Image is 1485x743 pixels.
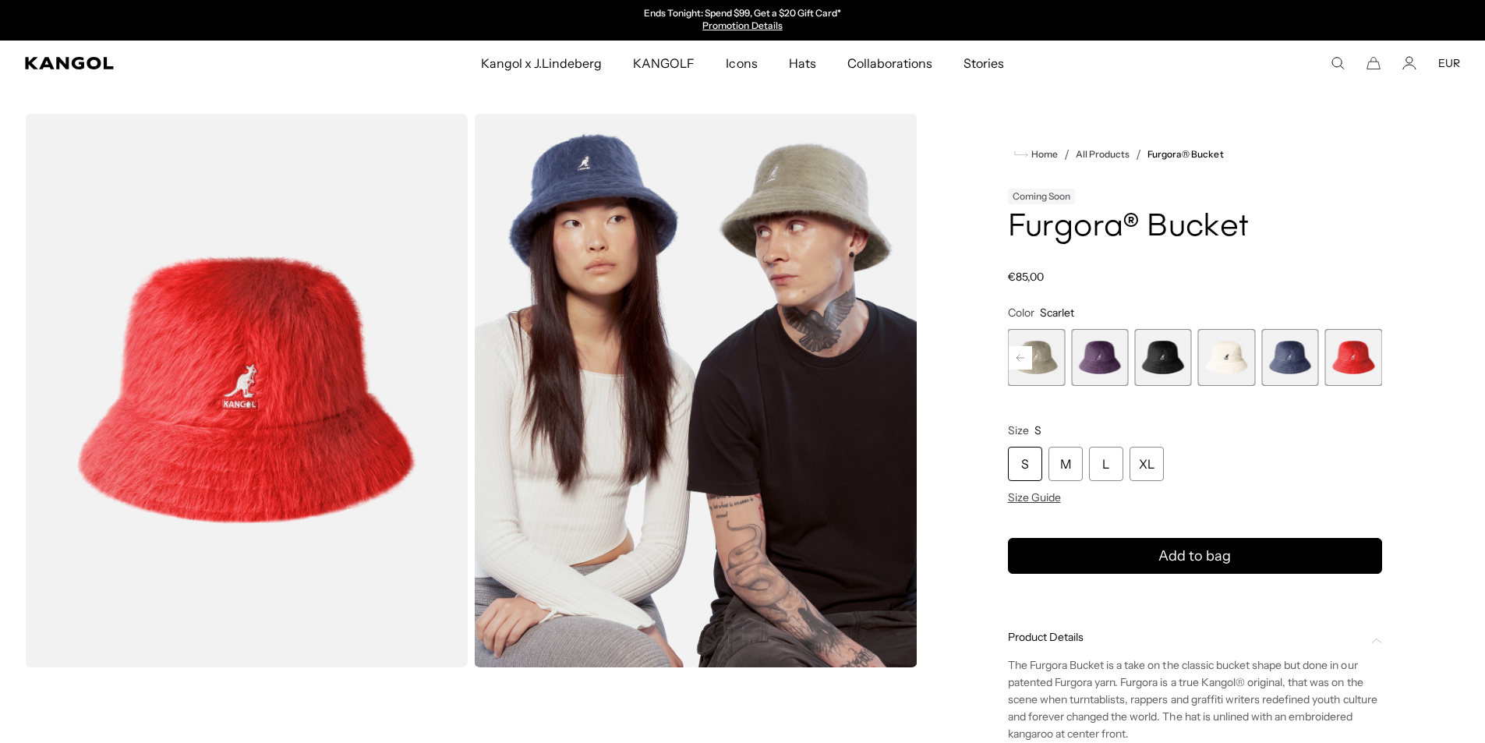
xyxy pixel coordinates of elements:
[1367,56,1381,70] button: Cart
[25,114,918,667] product-gallery: Gallery Viewer
[25,57,318,69] a: Kangol
[1325,329,1382,386] div: 10 of 10
[1331,56,1345,70] summary: Search here
[1130,145,1141,164] li: /
[1008,447,1042,481] div: S
[1034,423,1041,437] span: S
[617,41,710,86] a: KANGOLF
[1134,329,1191,386] div: 7 of 10
[1147,149,1223,160] a: Furgora® Bucket
[948,41,1020,86] a: Stories
[1134,329,1191,386] label: Black
[1261,329,1318,386] div: 9 of 10
[465,41,618,86] a: Kangol x J.Lindeberg
[1008,329,1065,386] div: 5 of 10
[832,41,948,86] a: Collaborations
[702,19,782,31] a: Promotion Details
[1438,56,1460,70] button: EUR
[1028,149,1058,160] span: Home
[1198,329,1255,386] div: 8 of 10
[1040,306,1074,320] span: Scarlet
[1048,447,1083,481] div: M
[481,41,603,86] span: Kangol x J.Lindeberg
[1158,546,1231,567] span: Add to bag
[1089,447,1123,481] div: L
[1325,329,1382,386] label: Scarlet
[1008,145,1382,164] nav: breadcrumbs
[789,41,816,86] span: Hats
[1008,423,1029,437] span: Size
[1008,211,1382,245] h1: Furgora® Bucket
[1008,630,1363,644] span: Product Details
[1008,270,1044,284] span: €85,00
[644,8,841,20] p: Ends Tonight: Spend $99, Get a $20 Gift Card*
[726,41,757,86] span: Icons
[1076,149,1130,160] a: All Products
[1130,447,1164,481] div: XL
[633,41,695,86] span: KANGOLF
[710,41,773,86] a: Icons
[963,41,1004,86] span: Stories
[582,8,903,33] div: Announcement
[1058,145,1070,164] li: /
[25,114,468,667] img: color-scarlet
[582,8,903,33] slideshow-component: Announcement bar
[1198,329,1255,386] label: Ivory
[1008,329,1065,386] label: Warm Grey
[1008,538,1382,574] button: Add to bag
[1008,658,1377,741] span: The Furgora Bucket is a take on the classic bucket shape but done in our patented Furgora yarn. F...
[847,41,932,86] span: Collaborations
[1008,490,1061,504] span: Size Guide
[1071,329,1128,386] div: 6 of 10
[773,41,832,86] a: Hats
[1261,329,1318,386] label: Navy
[1402,56,1416,70] a: Account
[1071,329,1128,386] label: Deep Plum
[1008,189,1075,204] div: Coming Soon
[1014,147,1058,161] a: Home
[582,8,903,33] div: 1 of 2
[1008,306,1034,320] span: Color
